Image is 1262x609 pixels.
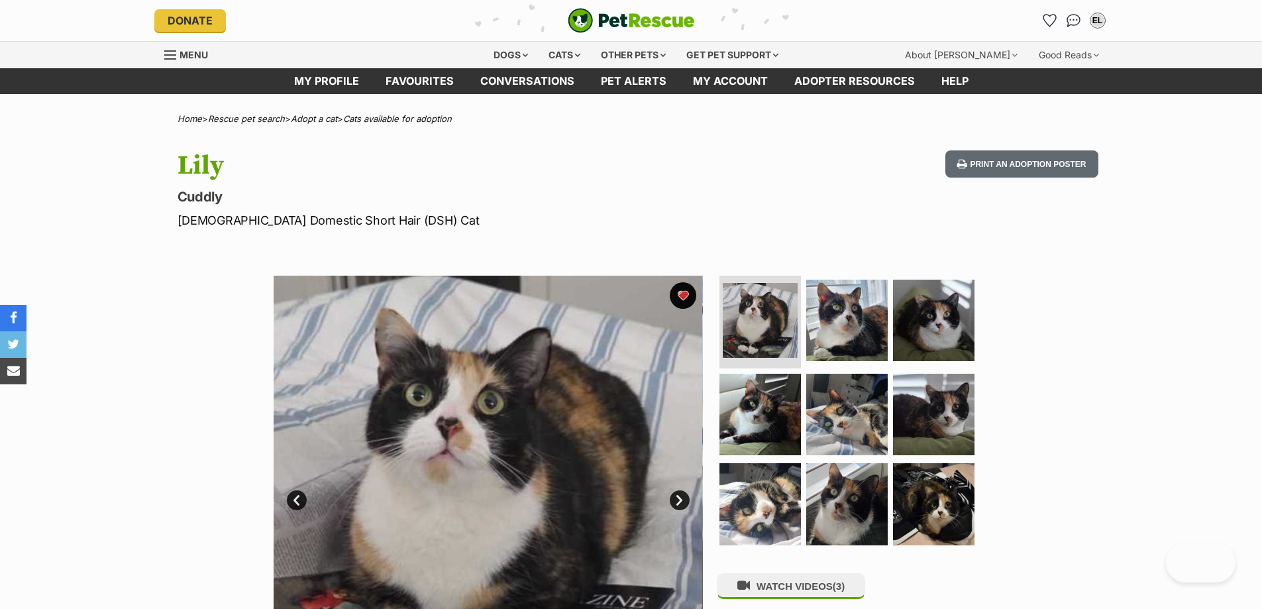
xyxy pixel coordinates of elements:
img: Photo of Lily [893,463,974,545]
div: > > > [144,114,1118,124]
div: Cats [539,42,590,68]
h1: Lily [178,150,738,181]
a: Next [670,490,690,510]
button: WATCH VIDEOS(3) [717,573,865,599]
img: Photo of Lily [723,283,798,358]
img: Photo of Lily [806,280,888,361]
div: Good Reads [1029,42,1108,68]
img: Photo of Lily [719,374,801,455]
a: My account [680,68,781,94]
a: Cats available for adoption [343,113,452,124]
img: Photo of Lily [893,280,974,361]
span: (3) [833,581,845,592]
a: PetRescue [568,8,695,33]
a: Menu [164,42,217,66]
img: Photo of Lily [719,463,801,545]
a: My profile [281,68,372,94]
button: favourite [670,282,696,309]
img: chat-41dd97257d64d25036548639549fe6c8038ab92f7586957e7f3b1b290dea8141.svg [1067,14,1080,27]
a: Home [178,113,202,124]
button: Print an adoption poster [945,150,1098,178]
a: Donate [154,9,226,32]
a: Favourites [1039,10,1061,31]
img: Photo of Lily [893,374,974,455]
div: Other pets [592,42,675,68]
a: Help [928,68,982,94]
ul: Account quick links [1039,10,1108,31]
p: Cuddly [178,188,738,206]
img: logo-cat-932fe2b9b8326f06289b0f2fb663e598f794de774fb13d1741a6617ecf9a85b4.svg [568,8,695,33]
img: Photo of Lily [806,463,888,545]
a: Adopter resources [781,68,928,94]
img: Photo of Lily [806,374,888,455]
iframe: Help Scout Beacon - Open [1166,543,1236,582]
span: Menu [180,49,208,60]
div: About [PERSON_NAME] [896,42,1027,68]
a: Prev [287,490,307,510]
p: [DEMOGRAPHIC_DATA] Domestic Short Hair (DSH) Cat [178,211,738,229]
a: conversations [467,68,588,94]
a: Conversations [1063,10,1084,31]
div: EL [1091,14,1104,27]
a: Favourites [372,68,467,94]
div: Get pet support [677,42,788,68]
a: Rescue pet search [208,113,285,124]
button: My account [1087,10,1108,31]
a: Adopt a cat [291,113,337,124]
div: Dogs [484,42,537,68]
a: Pet alerts [588,68,680,94]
